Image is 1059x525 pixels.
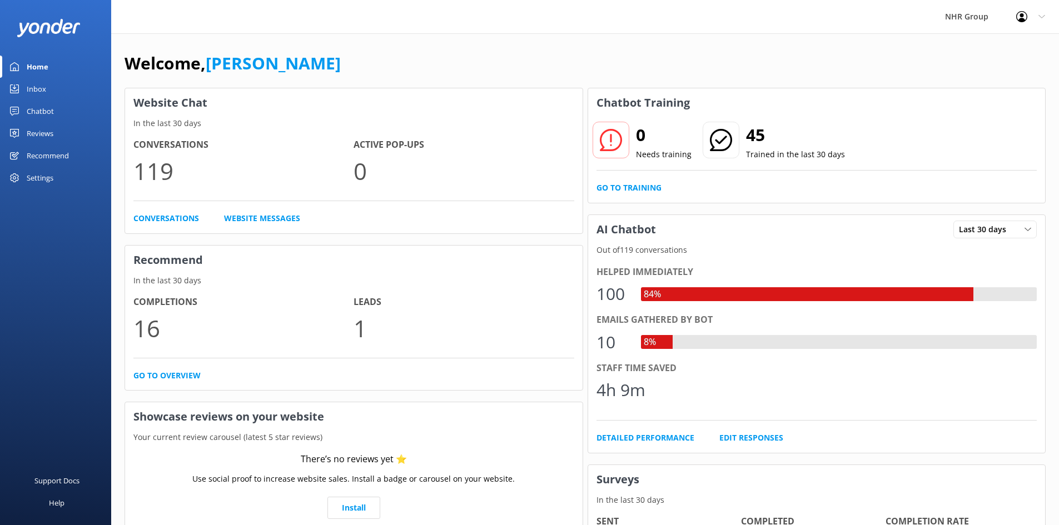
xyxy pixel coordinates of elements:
h3: AI Chatbot [588,215,664,244]
div: Reviews [27,122,53,144]
div: 10 [596,329,630,356]
p: Your current review carousel (latest 5 star reviews) [125,431,583,443]
div: There’s no reviews yet ⭐ [301,452,407,467]
p: In the last 30 days [125,117,583,129]
div: 4h 9m [596,377,645,403]
p: In the last 30 days [125,274,583,287]
h1: Welcome, [125,50,341,77]
div: Support Docs [34,469,79,492]
a: Website Messages [224,212,300,224]
div: Settings [27,167,53,189]
div: Help [49,492,64,514]
a: Go to overview [133,369,201,382]
a: [PERSON_NAME] [206,52,341,74]
h4: Completions [133,295,354,309]
p: 1 [354,309,574,347]
img: yonder-white-logo.png [17,19,81,37]
span: Last 30 days [959,223,1013,236]
div: Inbox [27,78,46,100]
div: Recommend [27,144,69,167]
div: 8% [641,335,659,349]
h3: Surveys [588,465,1046,494]
h4: Conversations [133,138,354,152]
h3: Website Chat [125,88,583,117]
h3: Recommend [125,246,583,274]
p: Use social proof to increase website sales. Install a badge or carousel on your website. [192,473,515,485]
h2: 0 [636,122,692,148]
h4: Leads [354,295,574,309]
h2: 45 [746,122,845,148]
a: Install [327,497,380,519]
p: 0 [354,152,574,189]
div: Chatbot [27,100,54,122]
p: Trained in the last 30 days [746,148,845,161]
h3: Chatbot Training [588,88,698,117]
h3: Showcase reviews on your website [125,402,583,431]
p: 16 [133,309,354,347]
h4: Active Pop-ups [354,138,574,152]
p: In the last 30 days [588,494,1046,506]
div: Staff time saved [596,361,1037,376]
div: 100 [596,281,630,307]
div: Emails gathered by bot [596,313,1037,327]
p: Out of 119 conversations [588,244,1046,256]
a: Conversations [133,212,199,224]
p: 119 [133,152,354,189]
p: Needs training [636,148,692,161]
div: Helped immediately [596,265,1037,279]
div: Home [27,56,48,78]
a: Go to Training [596,182,662,194]
a: Edit Responses [719,432,783,444]
a: Detailed Performance [596,432,694,444]
div: 84% [641,287,664,302]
